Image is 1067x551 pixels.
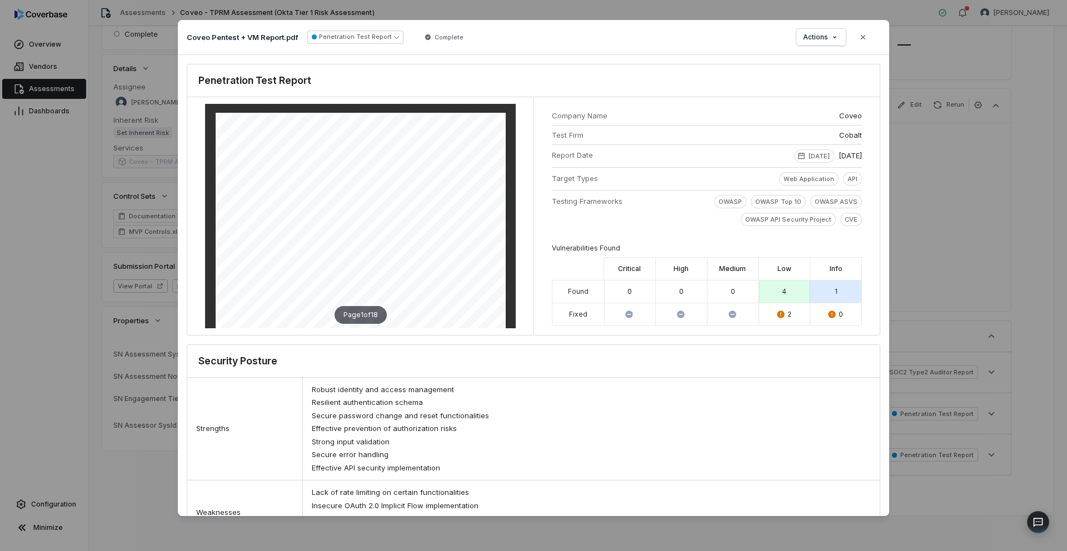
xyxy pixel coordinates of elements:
div: 2 [777,310,791,319]
div: Fixed [569,310,587,319]
h3: Security Posture [198,354,277,368]
span: Cobalt [839,130,862,140]
label: Info [830,264,842,273]
p: Web Application [784,174,834,183]
div: Secure password change and reset functionalities [312,410,871,422]
span: Coveo [839,111,862,121]
div: 0 [627,287,632,296]
div: Lack of rate limiting on certain functionalities [312,487,871,498]
span: Report Date [552,150,622,160]
div: Strong input validation [312,437,871,448]
h3: Penetration Test Report [198,73,311,88]
span: Testing Frameworks [552,196,622,206]
span: Target Types [552,173,622,183]
div: Resilient authentication schema [312,397,871,408]
p: OWASP Top 10 [755,197,801,206]
span: Company Name [552,111,622,121]
p: API [847,174,857,183]
span: Test Firm [552,130,622,140]
span: [DATE] [839,151,862,163]
p: OWASP ASVS [815,197,857,206]
div: 4 [782,287,786,296]
label: Critical [618,264,641,273]
div: Insecure OAuth 2.0 Implicit Flow implementation [312,500,871,512]
label: Medium [719,264,746,273]
div: Effective prevention of authorization risks [312,423,871,434]
div: Page 1 of 18 [335,306,387,324]
button: Penetration Test Report [307,31,403,44]
div: Strengths [187,378,303,480]
span: Complete [435,33,463,42]
div: Effective API security implementation [312,463,871,474]
div: Weaknesses [187,480,303,544]
p: OWASP [719,197,742,206]
span: Actions [803,33,828,42]
button: Actions [796,29,846,46]
label: High [674,264,689,273]
div: 0 [679,287,684,296]
div: Information disclosure of tokens and API keys [312,513,871,524]
p: OWASP API Security Project [745,215,831,224]
p: Coveo Pentest + VM Report.pdf [187,32,298,42]
div: Robust identity and access management [312,384,871,395]
div: 0 [731,287,735,296]
div: Secure error handling [312,449,871,460]
div: 0 [829,310,843,319]
p: CVE [845,215,857,224]
span: Vulnerabilities Found [552,244,620,252]
p: [DATE] [809,152,830,161]
div: Found [568,287,589,296]
label: Low [777,264,791,273]
div: 1 [835,287,837,296]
